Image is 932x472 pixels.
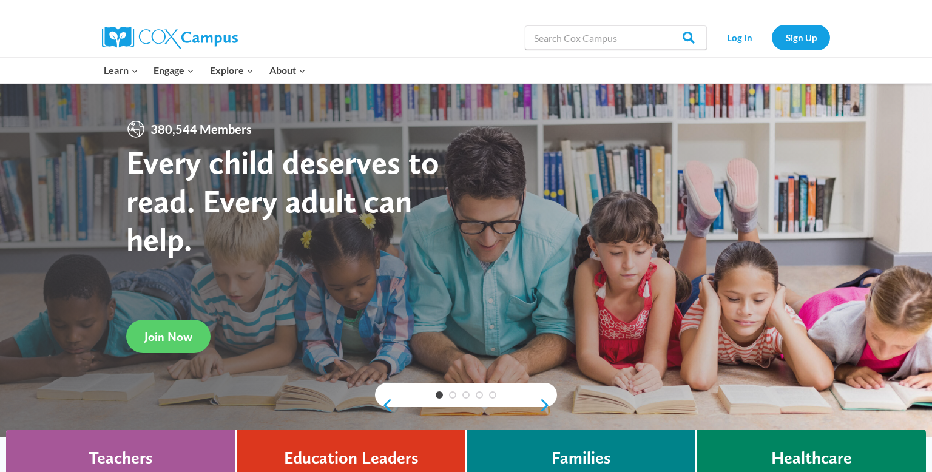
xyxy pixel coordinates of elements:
h4: Families [552,448,611,468]
a: 1 [436,391,443,399]
h4: Teachers [89,448,153,468]
span: Explore [210,62,254,78]
span: 380,544 Members [146,120,257,139]
a: 5 [489,391,496,399]
strong: Every child deserves to read. Every adult can help. [126,143,439,258]
span: Engage [154,62,194,78]
nav: Secondary Navigation [713,25,830,50]
a: 3 [462,391,470,399]
span: Learn [104,62,138,78]
a: 4 [476,391,483,399]
span: Join Now [144,329,192,344]
nav: Primary Navigation [96,58,313,83]
a: Log In [713,25,766,50]
a: next [539,398,557,413]
span: About [269,62,306,78]
a: Join Now [126,320,211,353]
h4: Education Leaders [284,448,419,468]
a: 2 [449,391,456,399]
div: content slider buttons [375,393,557,417]
img: Cox Campus [102,27,238,49]
h4: Healthcare [771,448,852,468]
a: previous [375,398,393,413]
a: Sign Up [772,25,830,50]
input: Search Cox Campus [525,25,707,50]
